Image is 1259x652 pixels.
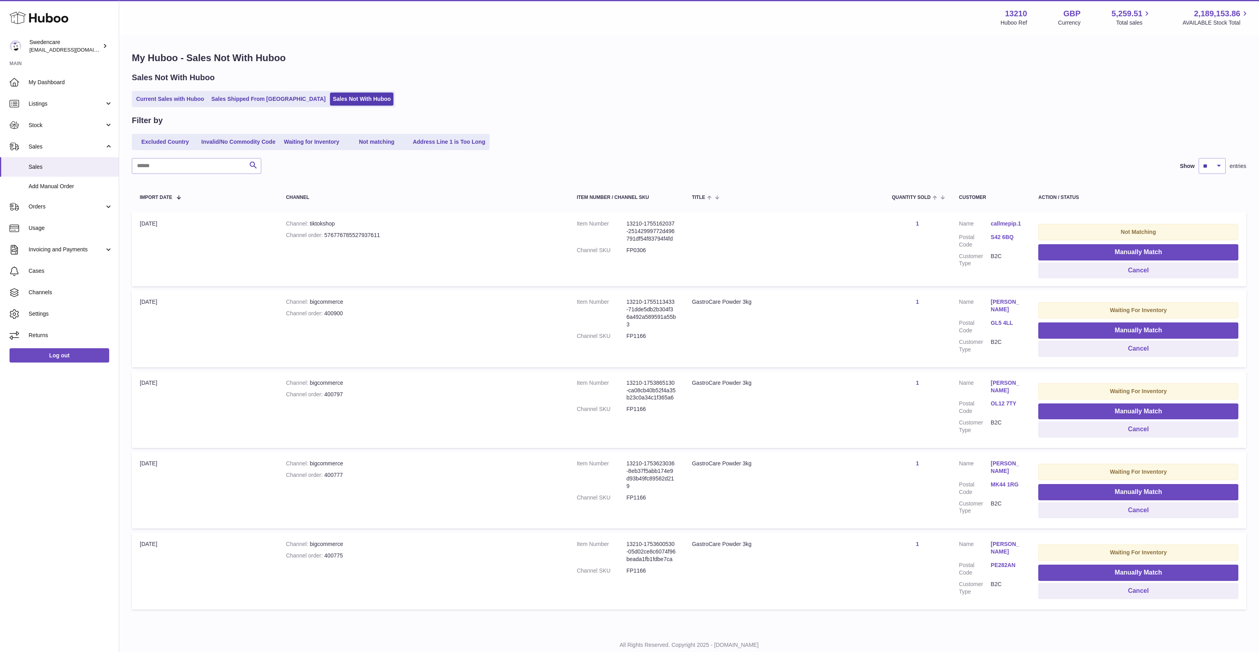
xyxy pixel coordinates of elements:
a: MK44 1RG [991,481,1022,488]
img: internalAdmin-13210@internal.huboo.com [10,40,21,52]
div: Item Number / Channel SKU [577,195,676,200]
div: Huboo Ref [1001,19,1027,27]
span: Quantity Sold [892,195,931,200]
div: 400900 [286,310,561,317]
strong: Not Matching [1121,229,1156,235]
dt: Channel SKU [577,332,627,340]
h1: My Huboo - Sales Not With Huboo [132,52,1246,64]
div: Currency [1058,19,1081,27]
div: GastroCare Powder 3kg [692,298,876,306]
label: Show [1180,162,1195,170]
dt: Postal Code [959,400,991,415]
td: [DATE] [132,290,278,367]
button: Manually Match [1038,403,1238,420]
dt: Customer Type [959,338,991,353]
dd: 13210-1753623036-8eb37f5abb174e9d93b49fc89582d219 [627,460,676,490]
span: 2,189,153.86 [1194,8,1240,19]
button: Manually Match [1038,484,1238,500]
a: Current Sales with Huboo [133,93,207,106]
dt: Name [959,540,991,557]
button: Cancel [1038,583,1238,599]
a: 1 [916,541,919,547]
h2: Sales Not With Huboo [132,72,215,83]
span: 5,259.51 [1112,8,1143,19]
dt: Customer Type [959,253,991,268]
dd: B2C [991,338,1022,353]
span: Title [692,195,705,200]
span: Channels [29,289,113,296]
span: My Dashboard [29,79,113,86]
strong: Waiting For Inventory [1110,469,1166,475]
a: Invalid/No Commodity Code [199,135,278,149]
dt: Postal Code [959,481,991,496]
strong: Channel order [286,391,324,397]
div: bigcommerce [286,379,561,387]
a: GL5 4LL [991,319,1022,327]
dd: FP0306 [627,247,676,254]
dd: 13210-1753600530-05d02ce8c6074f96beada1fb1fdbe7ca [627,540,676,563]
dt: Item Number [577,460,627,490]
a: Address Line 1 is Too Long [410,135,488,149]
a: OL12 7TY [991,400,1022,407]
strong: Channel order [286,310,324,316]
button: Manually Match [1038,244,1238,260]
a: 2,189,153.86 AVAILABLE Stock Total [1182,8,1249,27]
strong: GBP [1063,8,1080,19]
strong: Channel [286,380,310,386]
div: 400797 [286,391,561,398]
strong: 13210 [1005,8,1027,19]
div: tiktokshop [286,220,561,228]
button: Cancel [1038,502,1238,519]
dt: Name [959,220,991,230]
span: Stock [29,122,104,129]
span: Invoicing and Payments [29,246,104,253]
p: All Rights Reserved. Copyright 2025 - [DOMAIN_NAME] [125,641,1253,649]
dt: Customer Type [959,500,991,515]
dt: Name [959,460,991,477]
a: [PERSON_NAME] [991,460,1022,475]
a: S42 6BQ [991,233,1022,241]
dd: FP1166 [627,567,676,575]
a: Excluded Country [133,135,197,149]
dt: Name [959,379,991,396]
span: [EMAIL_ADDRESS][DOMAIN_NAME] [29,46,117,53]
a: Sales Shipped From [GEOGRAPHIC_DATA] [208,93,328,106]
strong: Channel order [286,552,324,559]
td: [DATE] [132,212,278,286]
a: 1 [916,460,919,467]
h2: Filter by [132,115,163,126]
strong: Waiting For Inventory [1110,549,1166,556]
button: Manually Match [1038,322,1238,339]
div: GastroCare Powder 3kg [692,460,876,467]
a: Log out [10,348,109,363]
dd: 13210-1755162037-25142999772d496791df54f83794f4fd [627,220,676,243]
span: Usage [29,224,113,232]
dd: B2C [991,581,1022,596]
dt: Channel SKU [577,494,627,502]
td: [DATE] [132,532,278,609]
a: 1 [916,299,919,305]
dd: FP1166 [627,494,676,502]
div: Customer [959,195,1022,200]
dd: B2C [991,500,1022,515]
strong: Channel order [286,232,324,238]
dt: Item Number [577,379,627,402]
dt: Item Number [577,540,627,563]
strong: Channel [286,460,310,467]
div: Swedencare [29,39,101,54]
a: [PERSON_NAME] [991,540,1022,556]
dt: Item Number [577,298,627,328]
span: Add Manual Order [29,183,113,190]
a: 1 [916,220,919,227]
dt: Postal Code [959,319,991,334]
dd: 13210-1755113433-71dde5db2b304f36a492a589591a55b3 [627,298,676,328]
div: Channel [286,195,561,200]
div: GastroCare Powder 3kg [692,540,876,548]
button: Cancel [1038,421,1238,438]
span: Orders [29,203,104,210]
dt: Item Number [577,220,627,243]
span: Total sales [1116,19,1151,27]
span: Sales [29,143,104,150]
strong: Channel [286,299,310,305]
dt: Postal Code [959,561,991,577]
